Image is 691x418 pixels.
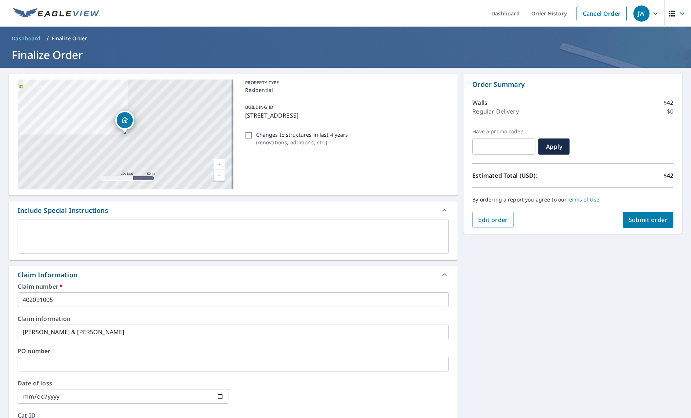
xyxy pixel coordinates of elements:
li: / [47,34,49,43]
p: Changes to structures in last 4 years [256,131,348,138]
a: Terms of Use [567,196,599,203]
button: Edit order [472,212,514,228]
label: Have a promo code? [472,128,535,135]
nav: breadcrumb [9,33,682,44]
span: Apply [544,143,564,151]
p: $42 [663,98,673,107]
h1: Finalize Order [9,47,682,62]
span: Edit order [478,216,508,224]
p: PROPERTY TYPE [245,79,446,86]
label: PO number [18,348,449,354]
a: Dashboard [9,33,44,44]
img: EV Logo [13,8,100,19]
div: Claim Information [18,270,77,280]
span: Submit order [629,216,668,224]
a: Cancel Order [577,6,627,21]
span: Dashboard [12,35,41,42]
p: ( renovations, additions, etc. ) [256,138,348,146]
div: Include Special Instructions [18,206,108,215]
button: Apply [538,138,570,155]
p: Order Summary [472,79,673,89]
div: Claim Information [9,266,458,284]
p: $0 [667,107,673,116]
p: Residential [245,86,446,94]
div: Dropped pin, building 1, Residential property, 9000 County Road A Belleville, WI 53508-9573 [115,111,134,133]
div: JW [633,5,650,22]
label: Claim information [18,316,449,322]
label: Date of loss [18,380,229,386]
button: Submit order [623,212,674,228]
p: [STREET_ADDRESS] [245,111,446,120]
p: Regular Delivery [472,107,519,116]
p: By ordering a report you agree to our [472,196,673,203]
p: BUILDING ID [245,104,273,110]
p: Finalize Order [52,35,87,42]
p: Walls [472,98,487,107]
a: Current Level 17, Zoom Out [214,170,225,181]
div: Include Special Instructions [9,201,458,219]
a: Current Level 17, Zoom In [214,159,225,170]
p: Estimated Total (USD): [472,171,573,180]
p: $42 [663,171,673,180]
label: Claim number [18,284,449,289]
